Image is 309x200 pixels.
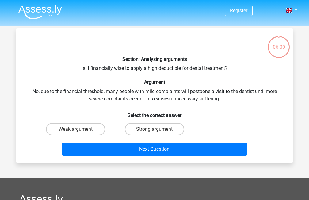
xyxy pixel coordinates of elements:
div: Is it financially wise to apply a high deductible for dental treatment? No, due to the financial ... [19,33,290,158]
label: Weak argument [46,123,105,135]
label: Strong argument [125,123,184,135]
h6: Select the correct answer [26,108,283,118]
img: Assessly [18,5,62,19]
button: Next Question [62,143,247,156]
h6: Argument [26,79,283,85]
div: 06:00 [267,36,290,51]
a: Register [230,8,247,13]
h6: Section: Analysing arguments [26,56,283,62]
